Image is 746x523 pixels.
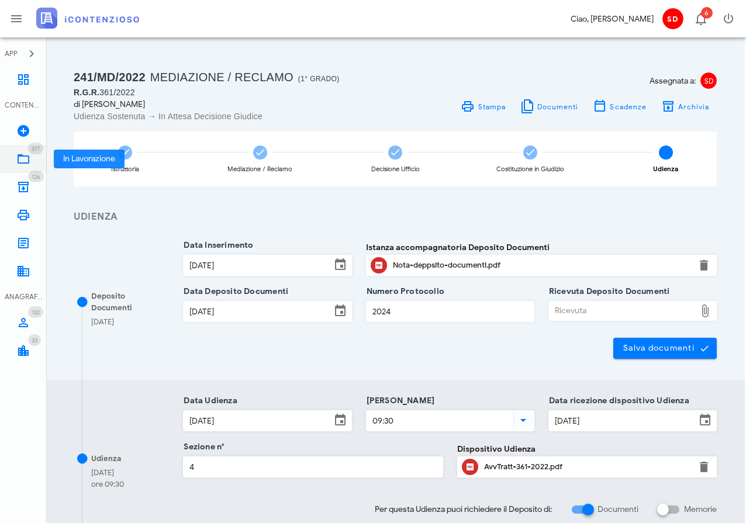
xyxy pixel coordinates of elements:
[697,258,711,272] button: Elimina
[91,453,121,465] div: Udienza
[457,443,536,455] label: Dispositivo Udienza
[32,173,40,181] span: 126
[393,261,690,270] div: Nota-deppsito-documenti.pdf
[363,395,435,407] label: [PERSON_NAME]
[298,75,340,83] span: (1° Grado)
[28,171,44,182] span: Distintivo
[91,291,132,313] span: Deposito Documenti
[571,13,654,25] div: Ciao, [PERSON_NAME]
[697,460,711,474] button: Elimina
[654,98,717,115] button: Archivia
[180,286,288,297] label: Data Deposito Documenti
[484,458,690,476] div: Clicca per aprire un'anteprima del file o scaricarlo
[623,343,707,354] span: Salva documenti
[28,334,41,346] span: Distintivo
[91,479,124,490] div: ore 09:30
[111,166,139,172] div: Istruttoria
[686,5,714,33] button: Distintivo
[549,302,696,320] div: Ricevuta
[74,86,388,98] div: 361/2022
[28,306,43,318] span: Distintivo
[609,102,647,111] span: Scadenze
[32,309,40,316] span: 132
[367,302,534,321] input: Numero Protocollo
[5,292,42,302] div: ANAGRAFICA
[613,338,717,359] button: Salva documenti
[184,457,442,477] input: Sezione n°
[659,146,673,160] span: 5
[371,257,387,273] button: Clicca per aprire un'anteprima del file o scaricarlo
[537,102,579,111] span: Documenti
[74,88,99,97] span: R.G.R.
[371,166,420,172] div: Decisione Ufficio
[658,5,686,33] button: SD
[74,98,388,110] div: di [PERSON_NAME]
[477,102,506,111] span: Stampa
[180,240,253,251] label: Data Inserimento
[180,395,237,407] label: Data Udienza
[91,467,124,479] div: [DATE]
[653,166,678,172] div: Udienza
[5,100,42,110] div: CONTENZIOSO
[684,504,717,515] label: Memorie
[36,8,139,29] img: logo-text-2x.png
[74,110,388,122] div: Udienza Sostenuta → In Attesa Decisione Giudice
[375,503,552,515] span: Per questa Udienza puoi richiedere il Deposito di:
[32,337,37,344] span: 33
[545,395,689,407] label: Data ricezione dispositivo Udienza
[227,166,292,172] div: Mediazione / Reclamo
[366,241,550,254] label: Istanza accompagnatoria Deposito Documenti
[701,7,713,19] span: Distintivo
[598,504,638,515] label: Documenti
[74,210,717,224] h3: Udienza
[513,98,586,115] button: Documenti
[91,316,114,328] div: [DATE]
[363,286,445,297] label: Numero Protocollo
[462,459,478,475] button: Clicca per aprire un'anteprima del file o scaricarlo
[484,462,690,472] div: AvvTratt-361-2022.pdf
[150,71,293,84] span: Mediazione / Reclamo
[32,145,40,153] span: 317
[700,72,717,89] span: SD
[367,411,511,431] input: Ora Udienza
[496,166,564,172] div: Costituzione in Giudizio
[662,8,683,29] span: SD
[586,98,654,115] button: Scadenze
[650,75,696,87] span: Assegnata a:
[393,256,690,275] div: Clicca per aprire un'anteprima del file o scaricarlo
[28,143,43,154] span: Distintivo
[74,71,146,84] span: 241/MD/2022
[678,102,710,111] span: Archivia
[454,98,513,115] a: Stampa
[545,286,670,297] label: Ricevuta Deposito Documenti
[180,441,225,453] label: Sezione n°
